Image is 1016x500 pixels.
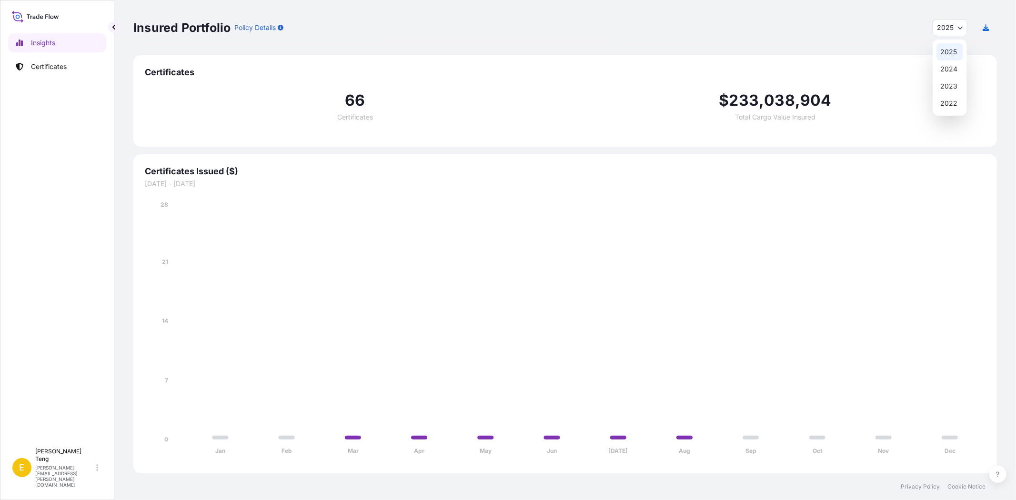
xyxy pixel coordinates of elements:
span: Certificates Issued ($) [145,166,986,177]
tspan: Apr [414,448,424,455]
p: Insights [31,38,55,48]
span: 038 [765,93,795,108]
div: 2023 [936,78,963,95]
span: 66 [345,93,365,108]
span: $ [719,93,729,108]
p: [PERSON_NAME][EMAIL_ADDRESS][PERSON_NAME][DOMAIN_NAME] [35,465,94,488]
div: 2025 [936,43,963,60]
tspan: Sep [745,448,756,455]
tspan: 21 [162,258,168,265]
p: [PERSON_NAME] Teng [35,448,94,463]
tspan: Dec [945,448,956,455]
tspan: Mar [348,448,359,455]
span: Certificates [145,67,986,78]
span: 233 [729,93,759,108]
div: 2024 [936,60,963,78]
tspan: Oct [813,448,823,455]
a: Privacy Policy [901,483,940,490]
span: Total Cargo Value Insured [735,114,815,120]
tspan: [DATE] [609,448,628,455]
div: Year Selector [933,40,967,116]
span: , [759,93,764,108]
span: 2025 [937,23,954,32]
span: E [20,463,25,472]
div: 2022 [936,95,963,112]
tspan: Aug [679,448,690,455]
p: Policy Details [234,23,276,32]
tspan: Feb [282,448,292,455]
tspan: Nov [878,448,890,455]
button: Year Selector [933,19,967,36]
tspan: 14 [162,317,168,324]
span: [DATE] - [DATE] [145,179,986,189]
span: Certificates [337,114,373,120]
tspan: 28 [161,201,168,208]
p: Insured Portfolio [133,20,231,35]
a: Cookie Notice [947,483,986,490]
tspan: 7 [165,377,168,384]
tspan: Jun [547,448,557,455]
span: , [795,93,800,108]
tspan: May [480,448,492,455]
tspan: 0 [164,436,168,443]
a: Certificates [8,57,106,76]
tspan: Jan [215,448,225,455]
a: Insights [8,33,106,52]
p: Certificates [31,62,67,71]
span: 904 [800,93,832,108]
